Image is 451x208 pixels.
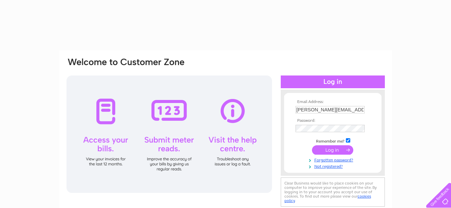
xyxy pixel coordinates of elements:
a: cookies policy [284,194,371,203]
input: Submit [312,145,353,155]
th: Password: [294,118,372,123]
th: Email Address: [294,100,372,104]
div: Clear Business would like to place cookies on your computer to improve your experience of the sit... [281,177,385,207]
a: Not registered? [296,163,372,169]
td: Remember me? [294,137,372,144]
a: Forgotten password? [296,156,372,163]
